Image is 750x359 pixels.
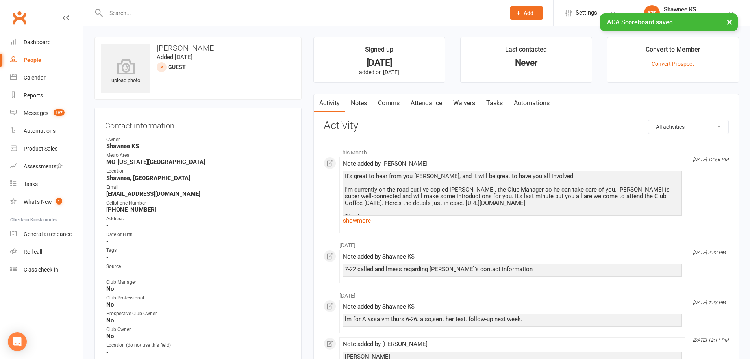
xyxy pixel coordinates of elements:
div: Shawnee KS [664,6,696,13]
div: Club Manager [106,279,291,286]
div: Dashboard [24,39,51,45]
a: Activity [314,94,345,112]
a: Waivers [448,94,481,112]
a: Notes [345,94,372,112]
div: Product Sales [24,145,57,152]
div: What's New [24,199,52,205]
div: Last contacted [505,45,547,59]
div: Club Owner [106,326,291,333]
a: Convert Prospect [652,61,694,67]
strong: - [106,349,291,356]
h3: Activity [324,120,729,132]
a: Class kiosk mode [10,261,83,279]
strong: - [106,254,291,261]
div: Note added by Shawnee KS [343,303,682,310]
a: show more [343,215,682,226]
i: [DATE] 12:11 PM [693,337,728,343]
div: Club Professional [106,294,291,302]
div: lm for Alyssa vm thurs 6-26. also,sent her text. follow-up next week. [345,316,680,323]
div: Roll call [24,249,42,255]
div: Note added by Shawnee KS [343,253,682,260]
i: [DATE] 12:56 PM [693,157,728,162]
div: Note added by [PERSON_NAME] [343,341,682,348]
a: Automations [10,122,83,140]
div: 7-22 called and lmess regarding [PERSON_NAME]'s contact information [345,266,680,273]
strong: No [106,285,291,292]
div: Calendar [24,74,46,81]
div: General attendance [24,231,72,237]
div: ACA Scoreboard saved [600,13,738,31]
span: 1 [56,198,62,205]
div: Messages [24,110,48,116]
strong: MO-[US_STATE][GEOGRAPHIC_DATA] [106,158,291,166]
div: Never [468,59,585,67]
a: Tasks [481,94,508,112]
input: Search... [104,7,500,19]
li: This Month [324,144,729,157]
strong: - [106,270,291,277]
strong: Shawnee KS [106,143,291,150]
div: Reports [24,92,43,99]
div: Email [106,184,291,191]
div: upload photo [101,59,150,85]
div: [DATE] [321,59,438,67]
div: Assessments [24,163,63,169]
div: Tags [106,247,291,254]
strong: [PHONE_NUMBER] [106,206,291,213]
div: Note added by [PERSON_NAME] [343,160,682,167]
div: Date of Birth [106,231,291,238]
div: Automations [24,128,56,134]
div: Class check-in [24,266,58,273]
div: SK [644,5,660,21]
i: [DATE] 4:23 PM [693,300,726,305]
span: Settings [576,4,597,22]
div: Open Intercom Messenger [8,332,27,351]
li: [DATE] [324,237,729,249]
div: Location (do not use this field) [106,342,291,349]
a: Automations [508,94,555,112]
div: It's great to hear from you [PERSON_NAME], and it will be great to have you all involved! I'm cur... [345,173,680,307]
div: Location [106,167,291,175]
span: 107 [54,109,65,116]
div: Metro Area [106,152,291,159]
a: Calendar [10,69,83,87]
a: Attendance [405,94,448,112]
div: Cellphone Number [106,199,291,207]
strong: No [106,317,291,324]
a: People [10,51,83,69]
button: Add [510,6,543,20]
button: × [722,13,737,30]
a: Messages 107 [10,104,83,122]
div: ACA Network [664,13,696,20]
strong: Shawnee, [GEOGRAPHIC_DATA] [106,175,291,182]
strong: No [106,333,291,340]
div: Signed up [365,45,393,59]
a: Assessments [10,158,83,175]
div: Tasks [24,181,38,187]
div: Owner [106,136,291,143]
li: [DATE] [324,287,729,300]
a: Roll call [10,243,83,261]
a: Dashboard [10,33,83,51]
a: Comms [372,94,405,112]
strong: No [106,301,291,308]
span: Guest [168,64,186,70]
a: What's New1 [10,193,83,211]
div: Source [106,263,291,270]
a: Reports [10,87,83,104]
strong: [EMAIL_ADDRESS][DOMAIN_NAME] [106,190,291,197]
a: Product Sales [10,140,83,158]
div: Address [106,215,291,223]
span: Add [524,10,533,16]
i: [DATE] 2:22 PM [693,250,726,255]
a: Tasks [10,175,83,193]
p: added on [DATE] [321,69,438,75]
strong: - [106,222,291,229]
div: People [24,57,41,63]
div: Convert to Member [646,45,700,59]
strong: - [106,238,291,245]
div: Prospective Club Owner [106,310,291,318]
time: Added [DATE] [157,54,193,61]
a: General attendance kiosk mode [10,225,83,243]
h3: Contact information [105,118,291,130]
